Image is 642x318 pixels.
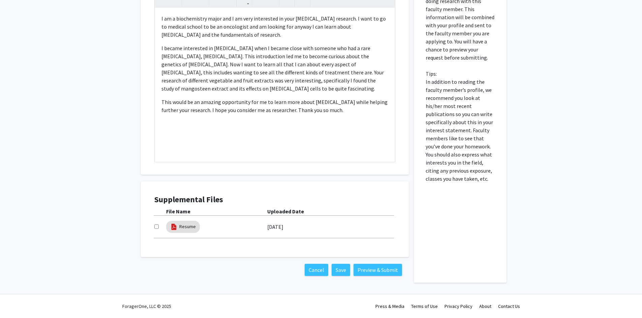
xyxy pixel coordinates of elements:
button: Save [332,264,350,276]
img: pdf_icon.png [170,223,178,231]
div: ForagerOne, LLC © 2025 [122,294,171,318]
a: About [479,303,491,309]
a: Press & Media [375,303,404,309]
a: Resume [179,223,196,230]
p: This would be an amazing opportunity for me to learn more about [MEDICAL_DATA] while helping furt... [161,98,388,114]
p: I am a biochemistry major and I am very interested in your [MEDICAL_DATA] research. I want to go ... [161,14,388,39]
a: Terms of Use [411,303,438,309]
div: Note to users with screen readers: Please press Alt+0 or Option+0 to deactivate our accessibility... [155,8,395,162]
label: [DATE] [267,221,283,233]
b: Uploaded Date [267,208,304,215]
h4: Supplemental Files [154,195,395,205]
iframe: Chat [5,288,29,313]
a: Contact Us [498,303,520,309]
a: Privacy Policy [445,303,472,309]
b: File Name [166,208,190,215]
button: Cancel [305,264,328,276]
button: Preview & Submit [354,264,402,276]
p: I became interested in [MEDICAL_DATA] when I became close with someone who had a rare [MEDICAL_DA... [161,44,388,93]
